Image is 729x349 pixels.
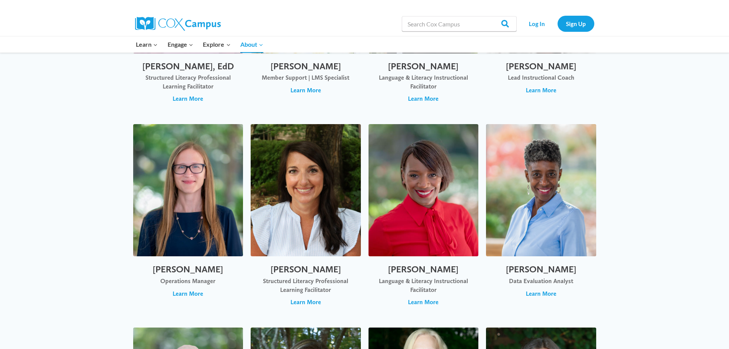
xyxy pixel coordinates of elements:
nav: Primary Navigation [131,36,268,52]
span: Learn More [290,298,321,306]
span: Learn More [290,86,321,95]
h2: [PERSON_NAME] [494,264,589,275]
div: Data Evaluation Analyst [494,277,589,285]
a: Sign Up [558,16,594,31]
h2: [PERSON_NAME] [141,264,236,275]
h2: [PERSON_NAME] [376,264,471,275]
span: Learn More [408,298,439,306]
span: Learn More [526,86,556,95]
button: [PERSON_NAME] Data Evaluation Analyst Learn More [486,124,596,314]
button: [PERSON_NAME] Structured Literacy Professional Learning Facilitator Learn More [251,124,361,314]
span: Learn More [173,290,203,298]
div: Language & Literacy Instructional Facilitator [376,277,471,294]
img: Cox Campus [135,17,221,31]
h2: [PERSON_NAME] [258,61,353,72]
button: Child menu of Explore [198,36,236,52]
h2: [PERSON_NAME], EdD [141,61,236,72]
span: Learn More [173,95,203,103]
a: Log In [520,16,554,31]
button: [PERSON_NAME] Language & Literacy Instructional Facilitator Learn More [369,124,479,314]
nav: Secondary Navigation [520,16,594,31]
div: Structured Literacy Professional Learning Facilitator [258,277,353,294]
div: Structured Literacy Professional Learning Facilitator [141,74,236,91]
span: Learn More [408,95,439,103]
div: Language & Literacy Instructional Facilitator [376,74,471,91]
button: Child menu of Learn [131,36,163,52]
h2: [PERSON_NAME] [258,264,353,275]
button: Child menu of Engage [163,36,198,52]
button: Child menu of About [235,36,268,52]
span: Learn More [526,290,556,298]
div: Lead Instructional Coach [494,74,589,82]
input: Search Cox Campus [402,16,517,31]
h2: [PERSON_NAME] [376,61,471,72]
div: Member Support | LMS Specialist [258,74,353,82]
button: [PERSON_NAME] Operations Manager Learn More [133,124,243,314]
div: Operations Manager [141,277,236,285]
h2: [PERSON_NAME] [494,61,589,72]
